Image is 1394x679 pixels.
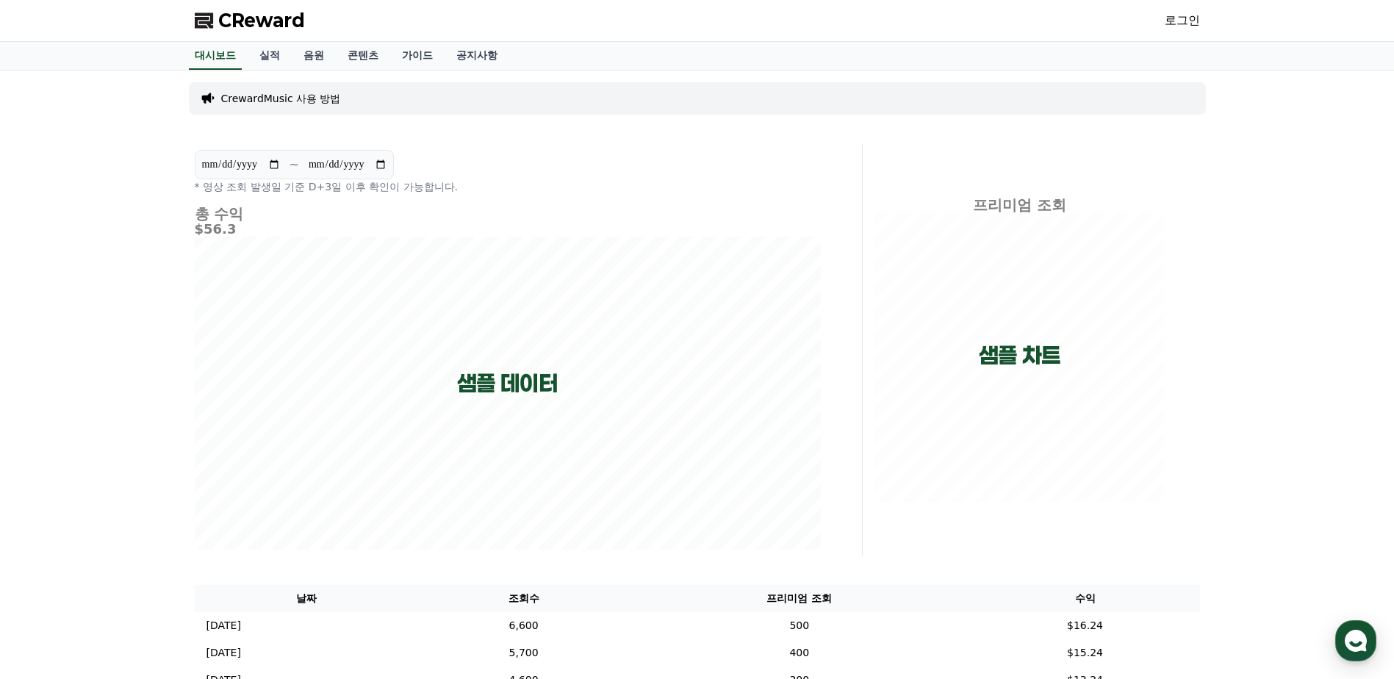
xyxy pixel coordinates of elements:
[290,156,299,173] p: ~
[206,618,241,633] p: [DATE]
[419,585,628,612] th: 조회수
[445,42,509,70] a: 공지사항
[218,9,305,32] span: CReward
[195,206,821,222] h4: 총 수익
[628,639,970,667] td: 400
[46,488,55,500] span: 홈
[227,488,245,500] span: 설정
[419,639,628,667] td: 5,700
[390,42,445,70] a: 가이드
[628,585,970,612] th: 프리미엄 조회
[189,42,242,70] a: 대시보드
[97,466,190,503] a: 대화
[874,197,1165,213] h4: 프리미엄 조회
[628,612,970,639] td: 500
[195,222,821,237] h5: $56.3
[292,42,336,70] a: 음원
[979,342,1060,369] p: 샘플 차트
[195,179,821,194] p: * 영상 조회 발생일 기준 D+3일 이후 확인이 가능합니다.
[206,645,241,661] p: [DATE]
[1165,12,1200,29] a: 로그인
[336,42,390,70] a: 콘텐츠
[190,466,282,503] a: 설정
[971,612,1200,639] td: $16.24
[457,370,558,397] p: 샘플 데이터
[971,639,1200,667] td: $15.24
[4,466,97,503] a: 홈
[134,489,152,500] span: 대화
[195,585,420,612] th: 날짜
[419,612,628,639] td: 6,600
[248,42,292,70] a: 실적
[971,585,1200,612] th: 수익
[221,91,341,106] a: CrewardMusic 사용 방법
[195,9,305,32] a: CReward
